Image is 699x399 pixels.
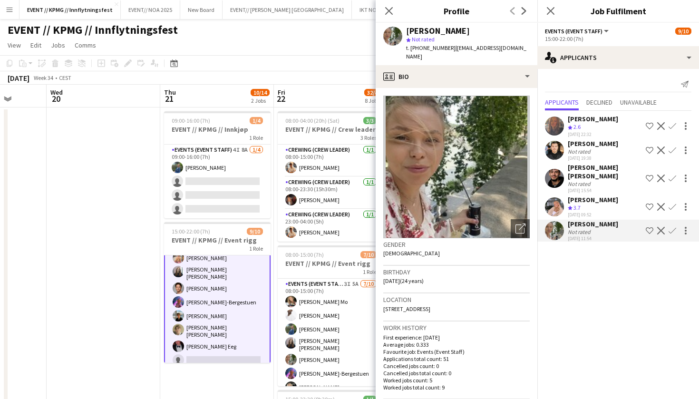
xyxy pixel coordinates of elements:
[383,240,530,249] h3: Gender
[383,250,440,257] span: [DEMOGRAPHIC_DATA]
[4,39,25,51] a: View
[31,74,55,81] span: Week 34
[250,117,263,124] span: 1/4
[383,355,530,362] p: Applications total count: 51
[537,5,699,17] h3: Job Fulfilment
[568,228,592,235] div: Not rated
[285,117,340,124] span: 08:00-04:00 (20h) (Sat)
[49,93,63,104] span: 20
[383,268,530,276] h3: Birthday
[75,41,96,49] span: Comms
[545,35,691,42] div: 15:00-22:00 (7h)
[376,5,537,17] h3: Profile
[545,28,602,35] span: Events (Event Staff)
[249,245,263,252] span: 1 Role
[278,209,384,242] app-card-role: Crewing (Crew Leader)1/123:00-04:00 (5h)[PERSON_NAME]
[172,117,210,124] span: 09:00-16:00 (7h)
[568,195,618,204] div: [PERSON_NAME]
[285,251,324,258] span: 08:00-15:00 (7h)
[568,139,618,148] div: [PERSON_NAME]
[383,370,530,377] p: Cancelled jobs total count: 0
[247,228,263,235] span: 9/10
[278,145,384,177] app-card-role: Crewing (Crew Leader)1/108:00-15:00 (7h)[PERSON_NAME]
[172,228,210,235] span: 15:00-22:00 (7h)
[360,134,377,141] span: 3 Roles
[383,348,530,355] p: Favourite job: Events (Event Staff)
[276,93,285,104] span: 22
[568,212,618,218] div: [DATE] 09:52
[511,219,530,238] div: Open photos pop-in
[363,268,377,275] span: 1 Role
[164,88,176,97] span: Thu
[383,323,530,332] h3: Work history
[406,44,456,51] span: t. [PHONE_NUMBER]
[364,89,383,96] span: 32/41
[568,235,618,242] div: [DATE] 11:54
[383,305,430,312] span: [STREET_ADDRESS]
[383,277,424,284] span: [DATE] (24 years)
[51,41,65,49] span: Jobs
[19,0,121,19] button: EVENT // KPMG // Innflytningsfest
[360,251,377,258] span: 7/10
[180,0,223,19] button: New Board
[121,0,180,19] button: EVENT// NOA 2025
[223,0,352,19] button: EVENT// [PERSON_NAME] [GEOGRAPHIC_DATA]
[383,362,530,370] p: Cancelled jobs count: 0
[383,384,530,391] p: Worked jobs total count: 9
[8,23,178,37] h1: EVENT // KPMG // Innflytningsfest
[545,28,610,35] button: Events (Event Staff)
[59,74,71,81] div: CEST
[383,334,530,341] p: First experience: [DATE]
[164,206,271,370] app-card-role: 15:00-22:00 (7h)[PERSON_NAME][PERSON_NAME] Mo[PERSON_NAME][PERSON_NAME] [PERSON_NAME][PERSON_NAME...
[8,73,29,83] div: [DATE]
[71,39,100,51] a: Comms
[537,46,699,69] div: Applicants
[568,187,642,194] div: [DATE] 15:54
[251,97,269,104] div: 2 Jobs
[620,99,657,106] span: Unavailable
[278,111,384,242] app-job-card: 08:00-04:00 (20h) (Sat)3/3EVENT // KPMG // Crew leader3 RolesCrewing (Crew Leader)1/108:00-15:00 ...
[383,295,530,304] h3: Location
[412,36,435,43] span: Not rated
[675,28,691,35] span: 9/10
[164,145,271,218] app-card-role: Events (Event Staff)4I8A1/409:00-16:00 (7h)[PERSON_NAME]
[27,39,45,51] a: Edit
[568,220,618,228] div: [PERSON_NAME]
[573,123,581,130] span: 2.6
[586,99,612,106] span: Declined
[568,115,618,123] div: [PERSON_NAME]
[406,27,470,35] div: [PERSON_NAME]
[383,377,530,384] p: Worked jobs count: 5
[568,163,642,180] div: [PERSON_NAME] [PERSON_NAME]
[568,180,592,187] div: Not rated
[30,41,41,49] span: Edit
[545,99,579,106] span: Applicants
[278,245,384,386] app-job-card: 08:00-15:00 (7h)7/10EVENT // KPMG // Event rigg1 RoleEvents (Event Staff)3I5A7/1008:00-15:00 (7h)...
[278,125,384,134] h3: EVENT // KPMG // Crew leader
[251,89,270,96] span: 10/14
[164,236,271,244] h3: EVENT // KPMG // Event rigg
[278,177,384,209] app-card-role: Crewing (Crew Leader)1/108:00-23:30 (15h30m)[PERSON_NAME]
[573,204,581,211] span: 3.7
[278,259,384,268] h3: EVENT // KPMG // Event rigg
[376,65,537,88] div: Bio
[164,111,271,218] app-job-card: 09:00-16:00 (7h)1/4EVENT // KPMG // Innkjøp1 RoleEvents (Event Staff)4I8A1/409:00-16:00 (7h)[PERS...
[568,155,618,161] div: [DATE] 19:38
[352,0,431,19] button: IKT NORGE // Arendalsuka
[163,93,176,104] span: 21
[164,222,271,363] app-job-card: 15:00-22:00 (7h)9/10EVENT // KPMG // Event rigg1 Role15:00-22:00 (7h)[PERSON_NAME][PERSON_NAME] M...
[365,97,383,104] div: 8 Jobs
[249,134,263,141] span: 1 Role
[363,117,377,124] span: 3/3
[8,41,21,49] span: View
[406,44,526,60] span: | [EMAIL_ADDRESS][DOMAIN_NAME]
[568,131,618,137] div: [DATE] 22:32
[278,88,285,97] span: Fri
[568,148,592,155] div: Not rated
[383,341,530,348] p: Average jobs: 0.333
[47,39,69,51] a: Jobs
